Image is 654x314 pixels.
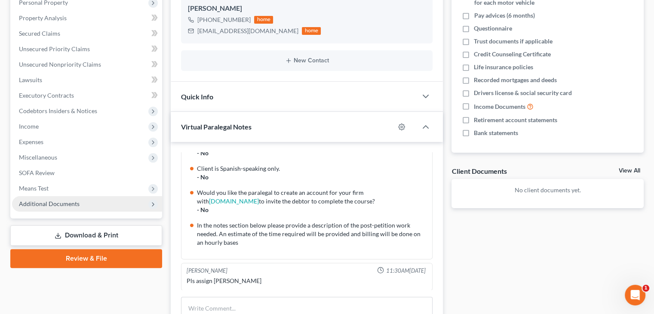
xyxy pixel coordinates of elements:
div: - No [197,206,427,214]
span: 1 [642,285,649,292]
div: - No [197,149,427,157]
span: Means Test [19,185,49,192]
a: Property Analysis [12,10,162,26]
span: Life insurance policies [474,63,533,71]
div: - No [197,173,427,182]
span: Income [19,123,39,130]
button: New Contact [188,57,426,64]
span: Quick Info [181,92,213,101]
span: SOFA Review [19,169,55,176]
span: Pay advices (6 months) [474,11,534,20]
span: Secured Claims [19,30,60,37]
span: Unsecured Priority Claims [19,45,90,52]
a: SOFA Review [12,165,162,181]
span: Executory Contracts [19,92,74,99]
div: [PHONE_NUMBER] [197,15,251,24]
span: Retirement account statements [474,116,557,124]
a: Download & Print [10,225,162,246]
a: Unsecured Priority Claims [12,41,162,57]
a: Unsecured Nonpriority Claims [12,57,162,72]
span: Additional Documents [19,200,80,207]
div: Pls assign [PERSON_NAME] [187,277,427,285]
a: Review & File [10,249,162,268]
span: Credit Counseling Certificate [474,50,551,58]
span: Virtual Paralegal Notes [181,123,252,131]
a: Secured Claims [12,26,162,41]
a: View All [619,168,640,174]
span: Miscellaneous [19,154,57,161]
div: Would you like the paralegal to create an account for your firm with to invite the debtor to comp... [197,188,427,206]
span: Property Analysis [19,14,67,22]
span: Income Documents [474,102,525,111]
div: [PERSON_NAME] [188,3,426,14]
iframe: Intercom live chat [625,285,645,305]
div: home [254,16,273,24]
a: Executory Contracts [12,88,162,103]
p: No client documents yet. [458,186,637,194]
div: Client is Spanish-speaking only. [197,164,427,173]
span: Bank statements [474,129,518,137]
span: Recorded mortgages and deeds [474,76,557,84]
span: Drivers license & social security card [474,89,572,97]
span: Trust documents if applicable [474,37,553,46]
span: Expenses [19,138,43,145]
a: Lawsuits [12,72,162,88]
div: home [302,27,321,35]
div: In the notes section below please provide a description of the post-petition work needed. An esti... [197,221,427,247]
span: Questionnaire [474,24,512,33]
span: Codebtors Insiders & Notices [19,107,97,114]
span: 11:30AM[DATE] [386,267,425,275]
a: [DOMAIN_NAME] [209,197,259,205]
span: Unsecured Nonpriority Claims [19,61,101,68]
span: Lawsuits [19,76,42,83]
div: [PERSON_NAME] [187,267,227,275]
div: [EMAIL_ADDRESS][DOMAIN_NAME] [197,27,298,35]
div: Client Documents [451,166,507,175]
